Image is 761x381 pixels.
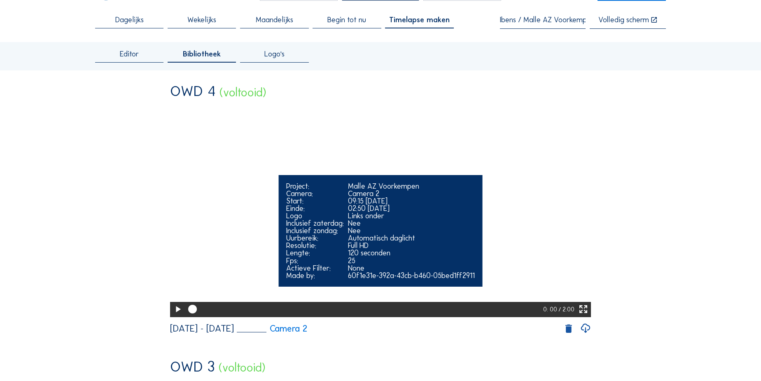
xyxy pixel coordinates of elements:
[286,242,344,249] div: Resolutie:
[348,190,475,197] div: Camera 2
[219,362,266,374] div: (voltooid)
[348,242,475,249] div: Full HD
[348,264,475,272] div: None
[286,205,344,212] div: Einde:
[348,182,475,190] div: Malle AZ Voorkempen
[327,16,366,23] span: Begin tot nu
[286,257,344,264] div: Fps:
[286,182,344,190] div: Project:
[348,227,475,234] div: Nee
[115,16,144,23] span: Dagelijks
[286,227,344,234] div: Inclusief zondag:
[264,50,285,58] span: Logo's
[286,212,344,220] div: Logo
[120,50,139,58] span: Editor
[543,302,559,317] div: 0: 00
[219,87,266,99] div: (voltooid)
[170,359,215,374] div: OWD 3
[389,16,450,23] span: Timelapse maken
[348,249,475,257] div: 120 seconden
[170,84,216,98] div: OWD 4
[237,324,307,333] a: Camera 2
[286,220,344,227] div: Inclusief zaterdag:
[348,197,475,205] div: 09:15 [DATE]
[348,220,475,227] div: Nee
[286,249,344,257] div: Lengte:
[286,272,344,279] div: Made by:
[286,197,344,205] div: Start:
[256,16,293,23] span: Maandelijks
[598,16,649,24] div: Volledig scherm
[348,257,475,264] div: 25
[348,212,475,220] div: Links onder
[558,302,574,317] div: / 2:00
[170,105,591,316] video: Your browser does not support the video tag.
[183,50,221,58] span: Bibliotheek
[348,272,475,279] div: 60f1e31e-392a-43cb-b460-05bed1ff2911
[170,324,234,333] div: [DATE] - [DATE]
[286,264,344,272] div: Actieve Filter:
[348,205,475,212] div: 02:50 [DATE]
[286,234,344,242] div: Uurbereik:
[286,190,344,197] div: Camera:
[187,16,216,23] span: Wekelijks
[348,234,475,242] div: Automatisch daglicht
